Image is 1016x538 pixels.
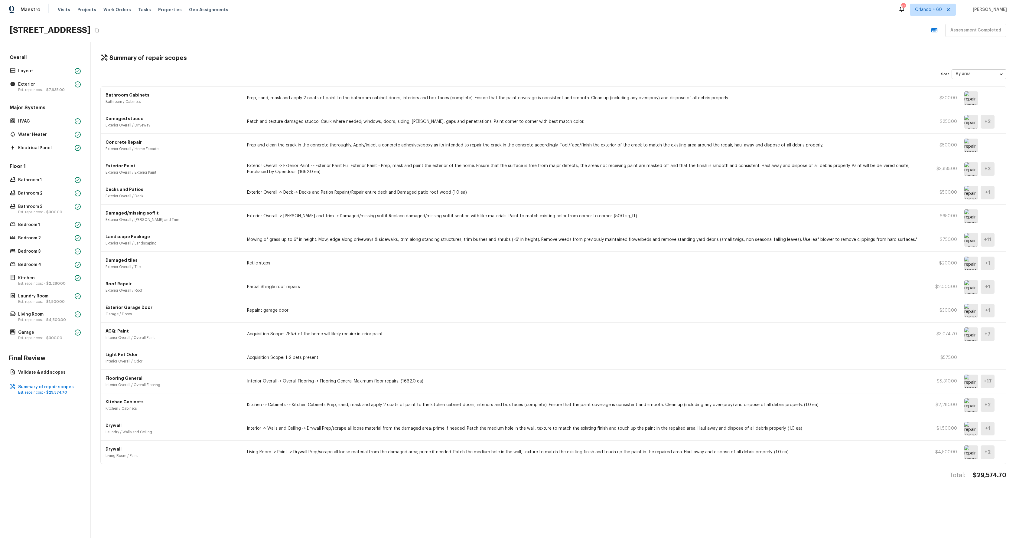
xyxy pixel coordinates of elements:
h5: + 2 [985,402,991,408]
h4: Summary of repair scopes [109,54,187,62]
p: Est. repair cost - [18,299,72,304]
p: Garage [18,330,72,336]
p: Drywall [106,446,240,452]
span: Tasks [138,8,151,12]
h4: $29,574.70 [973,471,1006,479]
span: Work Orders [103,7,131,13]
p: Mowing of grass up to 6" in height. Mow, edge along driveways & sidewalks, trim along standing st... [247,237,923,243]
p: Bedroom 1 [18,222,72,228]
p: Est. repair cost - [18,210,72,215]
img: repair scope asset [964,398,978,412]
img: repair scope asset [964,422,978,435]
p: Exterior Overall / Driveway [106,123,240,128]
h2: [STREET_ADDRESS] [10,25,90,36]
span: $300.00 [46,336,62,340]
p: Garage / Doors [106,312,240,317]
div: 630 [901,4,905,10]
img: repair scope asset [964,445,978,459]
p: Damaged/missing soffit [106,210,240,216]
p: $650.00 [930,213,957,219]
p: Interior Overall / Odor [106,359,240,364]
p: Bathroom 1 [18,177,72,183]
span: $29,574.70 [46,391,67,394]
p: Exterior Overall -> Deck -> Decks and Patios Repaint/Repair entire deck and Damaged patio roof wo... [247,189,923,195]
p: Kitchen [18,275,72,281]
span: $4,500.00 [46,318,66,322]
span: $300.00 [46,210,62,214]
p: Light Pet Odor [106,352,240,358]
p: Roof Repair [106,281,240,287]
h5: Floor 1 [8,163,82,171]
div: By area [952,66,1006,82]
h5: Major Systems [8,104,82,112]
p: $3,885.00 [930,166,957,172]
span: Maestro [21,7,41,13]
h4: Total: [949,471,966,479]
p: Kitchen / Cabinets [106,406,240,411]
p: $4,500.00 [930,449,957,455]
p: $1,500.00 [930,425,957,431]
p: Living Room / Paint [106,453,240,458]
h5: + 1 [985,425,990,432]
p: Retile steps [247,260,923,266]
p: HVAC [18,118,72,124]
img: repair scope asset [964,115,978,129]
p: Exterior Overall / Home Facade [106,146,240,151]
p: ACQ: Paint [106,328,240,334]
p: Est. repair cost - [18,317,72,322]
p: Est. repair cost - [18,390,78,395]
h5: + 1 [985,307,990,314]
img: repair scope asset [964,186,978,199]
p: Exterior Overall / Exterior Paint [106,170,240,175]
p: Exterior Overall -> [PERSON_NAME] and Trim -> Damaged/missing soffit Replace damaged/missing soff... [247,213,923,219]
img: repair scope asset [964,209,978,223]
img: repair scope asset [964,139,978,152]
p: Interior Overall / Overall Flooring [106,382,240,387]
h5: + 11 [984,236,991,243]
h4: Final Review [8,354,82,362]
p: Exterior Paint [106,163,240,169]
p: Interior Overall / Overall Paint [106,335,240,340]
p: Acquisition Scope: 75%+ of the home will likely require interior paint [247,331,923,337]
p: $8,310.00 [930,378,957,384]
h5: + 2 [985,449,991,455]
p: interior -> Walls and Ceiling -> Drywall Prep/scrape all loose material from the damaged area; pr... [247,425,923,431]
p: Kitchen -> Cabinets -> Kitchen Cabinets Prep, sand, mask and apply 2 coats of paint to the kitche... [247,402,923,408]
h5: + 7 [985,331,991,337]
h5: Overall [8,54,82,62]
p: Exterior Garage Door [106,304,240,310]
p: Concrete Repair [106,139,240,145]
p: Exterior Overall / Landscaping [106,241,240,246]
p: $200.00 [930,260,957,266]
p: Bathroom 2 [18,190,72,196]
img: repair scope asset [964,375,978,388]
p: Bedroom 2 [18,235,72,241]
p: Prep and clean the crack in the concrete thoroughly. Apply/inject a concrete adhesive/epoxy as it... [247,142,923,148]
h5: + 1 [985,260,990,267]
img: repair scope asset [964,280,978,294]
p: $3,074.70 [930,331,957,337]
img: repair scope asset [964,304,978,317]
p: Bathroom / Cabinets [106,99,240,104]
span: [PERSON_NAME] [970,7,1007,13]
p: $575.00 [930,355,957,361]
p: Exterior Overall / Tile [106,264,240,269]
p: Damaged stucco [106,116,240,122]
p: Est. repair cost - [18,281,72,286]
p: Laundry / Walls and Ceiling [106,430,240,435]
h5: + 1 [985,189,990,196]
p: Acquisition Scope: 1-2 pets present [247,355,923,361]
p: Damaged tiles [106,257,240,263]
p: Partial Shingle roof repairs [247,284,923,290]
p: Prep, sand, mask and apply 2 coats of paint to the bathroom cabinet doors, interiors and box face... [247,95,923,101]
p: Validate & add scopes [18,369,78,376]
img: repair scope asset [964,91,978,105]
p: Exterior Overall / Roof [106,288,240,293]
p: Flooring General [106,375,240,381]
p: Kitchen Cabinets [106,399,240,405]
img: repair scope asset [964,162,978,176]
img: repair scope asset [964,327,978,341]
span: $2,280.00 [46,282,66,285]
h5: + 3 [985,166,991,172]
span: $7,635.00 [46,88,65,92]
